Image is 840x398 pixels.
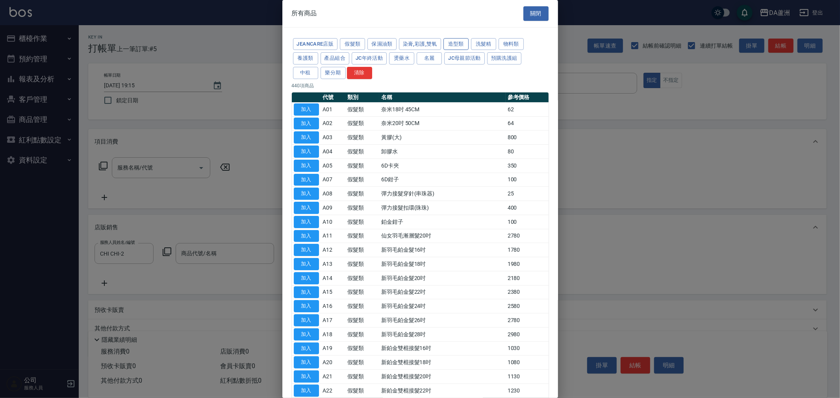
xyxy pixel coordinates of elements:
[379,116,506,131] td: 奈米20吋 50CM
[345,131,379,145] td: 假髮類
[293,67,318,79] button: 中租
[292,82,549,89] p: 440 項商品
[444,52,485,64] button: JC母親節活動
[321,173,346,187] td: A07
[294,188,319,200] button: 加入
[379,257,506,271] td: 新羽毛鉑金髮18吋
[345,158,379,173] td: 假髮類
[347,67,372,79] button: 清除
[379,229,506,243] td: 仙女羽毛漸層髮20吋
[321,271,346,285] td: A14
[345,327,379,341] td: 假髮類
[379,187,506,201] td: 彈力接髮穿針(串珠器)
[345,313,379,328] td: 假髮類
[345,356,379,370] td: 假髮類
[345,229,379,243] td: 假髮類
[379,243,506,257] td: 新羽毛鉑金髮16吋
[506,356,549,370] td: 1080
[379,92,506,103] th: 名稱
[321,341,346,356] td: A19
[506,285,549,299] td: 2380
[345,383,379,398] td: 假髮類
[506,116,549,131] td: 64
[321,356,346,370] td: A20
[345,341,379,356] td: 假髮類
[321,52,350,64] button: 產品組合
[379,158,506,173] td: 6D卡夾
[294,328,319,341] button: 加入
[352,52,387,64] button: JC年終活動
[345,257,379,271] td: 假髮類
[506,370,549,384] td: 1130
[506,229,549,243] td: 2780
[399,38,441,50] button: 染膏,彩護,雙氧
[506,341,549,356] td: 1030
[506,92,549,103] th: 參考價格
[321,243,346,257] td: A12
[294,272,319,284] button: 加入
[379,145,506,159] td: 卸膠水
[379,341,506,356] td: 新鉑金雙棍接髮16吋
[293,38,338,50] button: JeanCare店販
[294,174,319,186] button: 加入
[523,6,549,21] button: 關閉
[499,38,524,50] button: 物料類
[345,370,379,384] td: 假髮類
[294,370,319,383] button: 加入
[345,92,379,103] th: 類別
[506,187,549,201] td: 25
[321,92,346,103] th: 代號
[471,38,496,50] button: 洗髮精
[379,383,506,398] td: 新鉑金雙棍接髮22吋
[487,52,521,64] button: 預購洗護組
[321,187,346,201] td: A08
[345,116,379,131] td: 假髮類
[294,258,319,270] button: 加入
[506,299,549,313] td: 2580
[506,158,549,173] td: 350
[321,229,346,243] td: A11
[506,271,549,285] td: 2180
[379,370,506,384] td: 新鉑金雙棍接髮20吋
[379,356,506,370] td: 新鉑金雙棍接髮18吋
[345,145,379,159] td: 假髮類
[294,356,319,369] button: 加入
[321,67,346,79] button: 樂分期
[506,313,549,328] td: 2780
[506,215,549,229] td: 100
[506,173,549,187] td: 100
[321,257,346,271] td: A13
[321,102,346,116] td: A01
[321,285,346,299] td: A15
[506,131,549,145] td: 800
[294,343,319,355] button: 加入
[321,215,346,229] td: A10
[345,187,379,201] td: 假髮類
[321,145,346,159] td: A04
[506,383,549,398] td: 1230
[506,243,549,257] td: 1780
[294,244,319,256] button: 加入
[294,160,319,172] button: 加入
[379,327,506,341] td: 新羽毛鉑金髮28吋
[367,38,397,50] button: 保濕油類
[294,146,319,158] button: 加入
[379,313,506,328] td: 新羽毛鉑金髮26吋
[294,118,319,130] button: 加入
[340,38,365,50] button: 假髮類
[345,271,379,285] td: 假髮類
[506,145,549,159] td: 80
[345,285,379,299] td: 假髮類
[294,385,319,397] button: 加入
[321,313,346,328] td: A17
[294,300,319,312] button: 加入
[321,383,346,398] td: A22
[345,201,379,215] td: 假髮類
[379,102,506,116] td: 奈米18吋 45CM
[506,102,549,116] td: 62
[417,52,442,64] button: 名麗
[294,202,319,214] button: 加入
[379,285,506,299] td: 新羽毛鉑金髮22吋
[321,201,346,215] td: A09
[506,257,549,271] td: 1980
